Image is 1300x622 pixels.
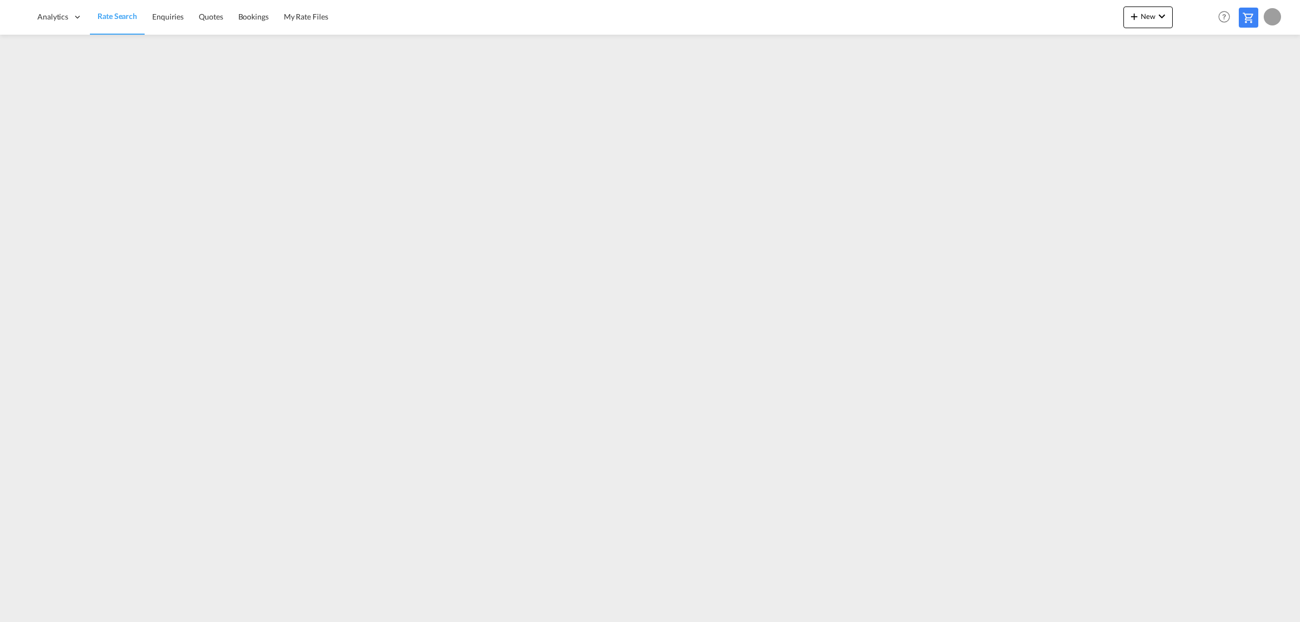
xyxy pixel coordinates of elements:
md-icon: icon-chevron-down [1155,10,1168,23]
span: Bookings [238,12,269,21]
div: Help [1215,8,1239,27]
button: icon-plus 400-fgNewicon-chevron-down [1123,7,1173,28]
span: Analytics [37,11,68,22]
md-icon: icon-plus 400-fg [1128,10,1141,23]
span: Enquiries [152,12,184,21]
span: Rate Search [97,11,137,21]
span: My Rate Files [284,12,328,21]
span: Help [1215,8,1233,26]
span: Quotes [199,12,223,21]
span: New [1128,12,1168,21]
